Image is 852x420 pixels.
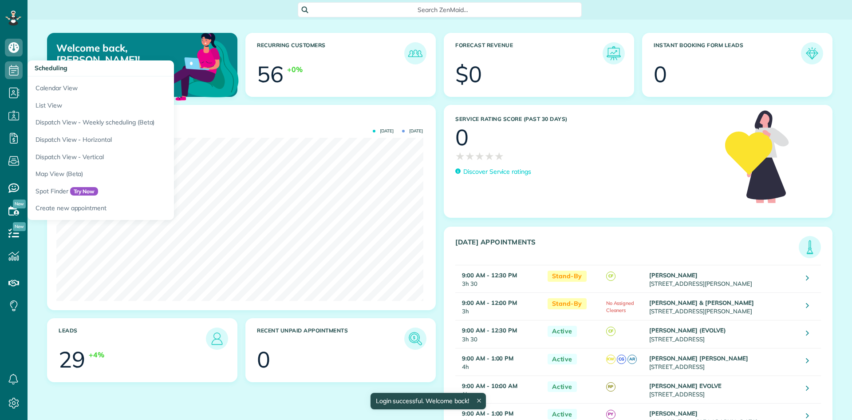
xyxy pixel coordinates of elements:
[627,355,637,364] span: AR
[59,116,426,124] h3: Actual Revenue this month
[463,167,531,176] p: Discover Service ratings
[606,410,615,419] span: PY
[649,272,698,279] strong: [PERSON_NAME]
[154,23,241,109] img: dashboard_welcome-42a62b7d889689a78055ac9021e634bf52bae3f8056760290aed330b23ab8690.png
[455,293,543,320] td: 3h
[257,348,270,371] div: 0
[28,76,249,97] a: Calendar View
[287,64,303,75] div: +0%
[13,222,26,231] span: New
[606,355,615,364] span: KW
[406,330,424,348] img: icon_unpaid_appointments-47b8ce3997adf2238b356f14209ab4cced10bd1f174958f3ca8f1d0dd7fffeee.png
[475,148,485,164] span: ★
[455,63,482,85] div: $0
[801,238,819,256] img: icon_todays_appointments-901f7ab196bb0bea1936b74009e4eb5ffbc2d2711fa7634e0d609ed5ef32b18b.png
[455,126,469,148] div: 0
[654,63,667,85] div: 0
[373,129,394,133] span: [DATE]
[548,326,577,337] span: Active
[649,355,748,362] strong: [PERSON_NAME] [PERSON_NAME]
[35,64,67,72] span: Scheduling
[462,327,517,334] strong: 9:00 AM - 12:30 PM
[548,298,587,309] span: Stand-By
[462,355,513,362] strong: 9:00 AM - 1:00 PM
[462,272,517,279] strong: 9:00 AM - 12:30 PM
[605,44,623,62] img: icon_forecast_revenue-8c13a41c7ed35a8dcfafea3cbb826a0462acb37728057bba2d056411b612bbbe.png
[257,328,404,350] h3: Recent unpaid appointments
[56,42,177,66] p: Welcome back, [PERSON_NAME]!
[28,97,249,114] a: List View
[28,148,249,166] a: Dispatch View - Vertical
[28,165,249,183] a: Map View (Beta)
[28,200,249,220] a: Create new appointment
[28,131,249,148] a: Dispatch View - Horizontal
[803,44,821,62] img: icon_form_leads-04211a6a04a5b2264e4ee56bc0799ec3eb69b7e499cbb523a139df1d13a81ae0.png
[70,187,99,196] span: Try Now
[28,183,249,200] a: Spot FinderTry Now
[89,350,104,360] div: +4%
[455,42,603,64] h3: Forecast Revenue
[455,320,543,348] td: 3h 30
[257,63,284,85] div: 56
[455,148,465,164] span: ★
[455,167,531,176] a: Discover Service ratings
[494,148,504,164] span: ★
[649,299,754,306] strong: [PERSON_NAME] & [PERSON_NAME]
[257,42,404,64] h3: Recurring Customers
[647,265,800,293] td: [STREET_ADDRESS][PERSON_NAME]
[462,410,513,417] strong: 9:00 AM - 1:00 PM
[455,265,543,293] td: 3h 30
[548,271,587,282] span: Stand-By
[649,382,722,389] strong: [PERSON_NAME] EVOLVE
[606,382,615,392] span: RP
[548,354,577,365] span: Active
[647,348,800,376] td: [STREET_ADDRESS]
[455,238,799,258] h3: [DATE] Appointments
[606,300,635,313] span: No Assigned Cleaners
[617,355,626,364] span: CG
[649,327,726,334] strong: [PERSON_NAME] (EVOLVE)
[649,410,698,417] strong: [PERSON_NAME]
[13,200,26,208] span: New
[455,116,716,122] h3: Service Rating score (past 30 days)
[406,44,424,62] img: icon_recurring_customers-cf858462ba22bcd05b5a5880d41d6543d210077de5bb9ebc9590e49fd87d84ed.png
[465,148,475,164] span: ★
[402,129,423,133] span: [DATE]
[59,348,85,371] div: 29
[548,409,577,420] span: Active
[462,382,517,389] strong: 9:00 AM - 10:00 AM
[654,42,801,64] h3: Instant Booking Form Leads
[59,328,206,350] h3: Leads
[548,381,577,392] span: Active
[455,376,543,403] td: 1h
[208,330,226,348] img: icon_leads-1bed01f49abd5b7fead27621c3d59655bb73ed531f8eeb49469d10e621d6b896.png
[606,272,615,281] span: CF
[647,320,800,348] td: [STREET_ADDRESS]
[647,293,800,320] td: [STREET_ADDRESS][PERSON_NAME]
[485,148,494,164] span: ★
[28,114,249,131] a: Dispatch View - Weekly scheduling (Beta)
[370,393,485,409] div: Login successful. Welcome back!
[462,299,517,306] strong: 9:00 AM - 12:00 PM
[647,376,800,403] td: [STREET_ADDRESS]
[606,327,615,336] span: CF
[455,348,543,376] td: 4h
